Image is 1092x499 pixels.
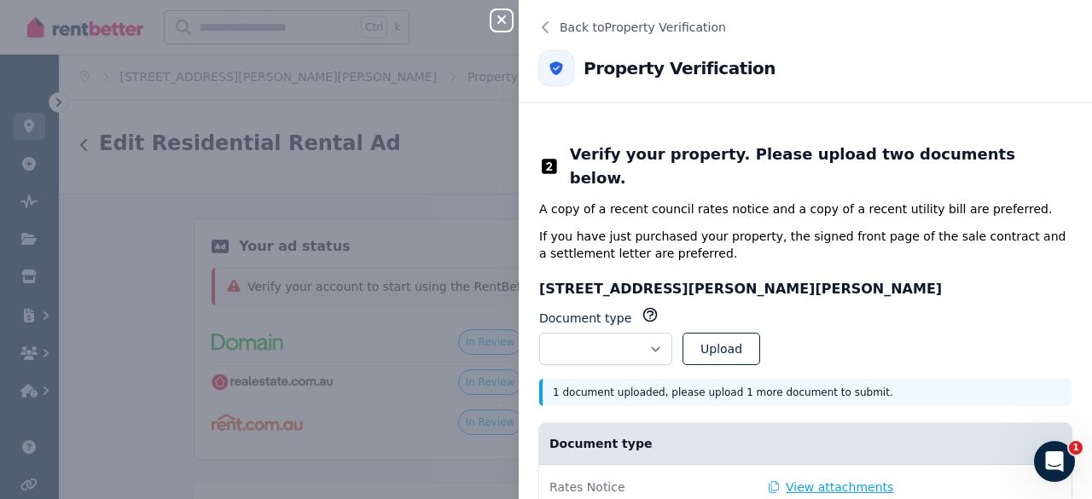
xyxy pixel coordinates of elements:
[519,7,1092,48] button: Back toProperty Verification
[539,310,631,327] label: Document type
[682,333,760,365] button: Upload
[560,19,726,36] span: Back to Property Verification
[539,279,1072,299] h3: [STREET_ADDRESS][PERSON_NAME][PERSON_NAME]
[584,56,775,80] h2: Property Verification
[553,386,1061,399] p: 1 document uploaded, please upload 1 more document to submit.
[1034,441,1075,482] iframe: Intercom live chat
[539,200,1072,218] p: A copy of a recent council rates notice and a copy of a recent utility bill are preferred.
[1069,441,1083,455] span: 1
[570,142,1072,190] h2: Verify your property. Please upload two documents below.
[539,228,1072,262] p: If you have just purchased your property, the signed front page of the sale contract and a settle...
[769,479,894,496] button: View attachments
[539,423,758,465] th: Document type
